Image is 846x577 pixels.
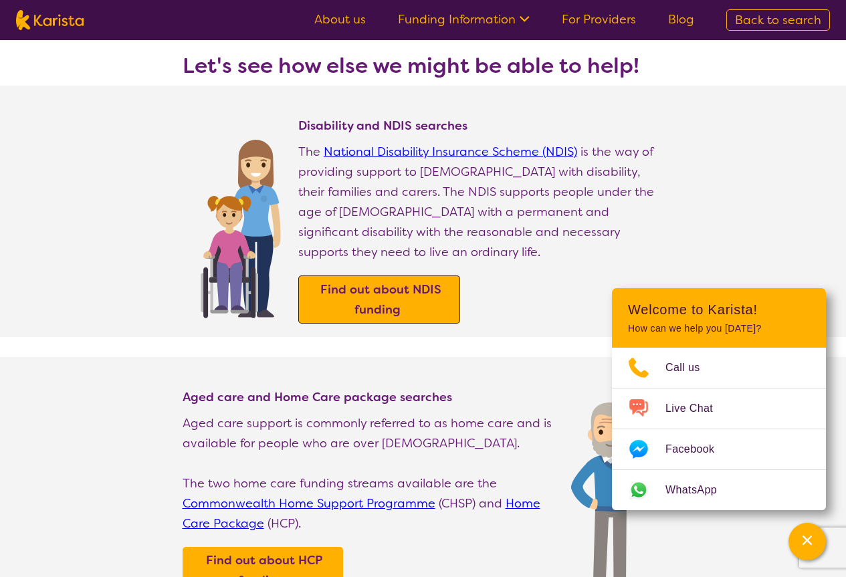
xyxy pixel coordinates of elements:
a: Find out about NDIS funding [302,279,456,320]
ul: Choose channel [612,348,826,510]
img: Find NDIS and Disability services and providers [196,131,285,318]
b: Find out about NDIS funding [320,281,441,318]
p: How can we help you [DATE]? [628,323,810,334]
span: WhatsApp [665,480,733,500]
a: Web link opens in a new tab. [612,470,826,510]
h4: Aged care and Home Care package searches [183,389,558,405]
img: Karista logo [16,10,84,30]
p: Aged care support is commonly referred to as home care and is available for people who are over [... [183,413,558,453]
a: Blog [668,11,694,27]
a: National Disability Insurance Scheme (NDIS) [324,144,577,160]
button: Channel Menu [788,523,826,560]
h4: Disability and NDIS searches [298,118,664,134]
a: About us [314,11,366,27]
h2: Welcome to Karista! [628,302,810,318]
span: Live Chat [665,398,729,419]
a: For Providers [562,11,636,27]
span: Call us [665,358,716,378]
p: The is the way of providing support to [DEMOGRAPHIC_DATA] with disability, their families and car... [298,142,664,262]
a: Commonwealth Home Support Programme [183,495,435,511]
a: Funding Information [398,11,530,27]
span: Back to search [735,12,821,28]
h3: Let's see how else we might be able to help! [183,53,664,78]
a: Back to search [726,9,830,31]
p: The two home care funding streams available are the (CHSP) and (HCP). [183,473,558,534]
div: Channel Menu [612,288,826,510]
span: Facebook [665,439,730,459]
